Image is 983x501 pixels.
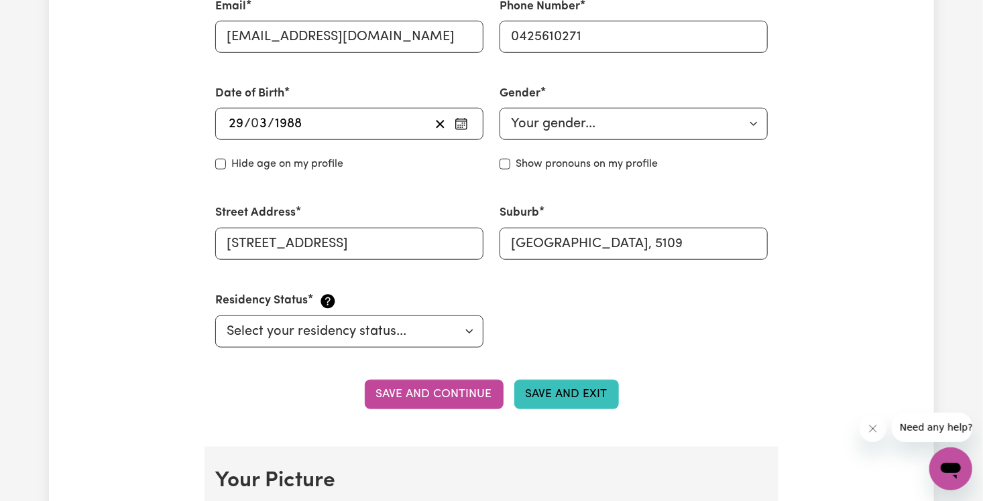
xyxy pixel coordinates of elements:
[500,228,768,260] input: e.g. North Bondi, New South Wales
[929,447,972,490] iframe: Button to launch messaging window
[516,156,658,172] label: Show pronouns on my profile
[215,85,284,102] label: Date of Birth
[274,114,303,134] input: ----
[892,413,972,442] iframe: Message from company
[215,468,768,494] h2: Your Picture
[365,380,504,409] button: Save and continue
[500,85,540,102] label: Gender
[268,117,274,131] span: /
[244,117,251,131] span: /
[228,114,244,134] input: --
[8,9,81,20] span: Need any help?
[251,114,268,134] input: --
[500,204,539,222] label: Suburb
[514,380,619,409] button: Save and Exit
[251,117,259,131] span: 0
[215,292,308,309] label: Residency Status
[860,415,886,442] iframe: Close message
[215,204,296,222] label: Street Address
[231,156,343,172] label: Hide age on my profile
